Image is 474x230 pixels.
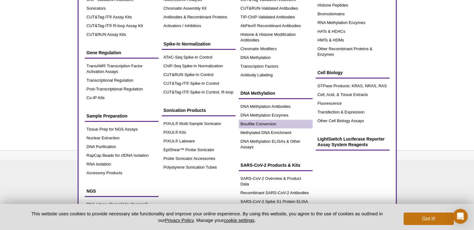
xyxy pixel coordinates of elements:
[85,125,159,134] a: Tissue Prep for NGS Assays
[85,4,159,13] a: Sonicators
[162,146,236,154] a: EpiShear™ Probe Sonicator
[239,71,313,79] a: Antibody Labeling
[162,163,236,172] a: Polystyrene Sonication Tubes
[85,200,159,209] a: DNA Library Prep Kit for Illumina®
[21,210,394,223] p: This website uses cookies to provide necessary site functionality and improve your online experie...
[453,209,468,224] div: Open Intercom Messenger
[316,1,390,10] a: Histone Peptides
[316,36,390,45] a: HMTs & HDMs
[316,67,390,79] a: Cell Biology
[239,53,313,62] a: DNA Methylation
[316,45,390,59] a: Other Recombinant Proteins & Enzymes
[85,142,159,151] a: DNA Purification
[165,218,194,223] a: Privacy Policy
[318,137,385,147] span: LightSwitch Luciferase Reporter Assay System Reagents
[223,218,254,223] button: cookie settings
[85,134,159,142] a: Nuclear Extraction
[239,120,313,128] a: Bisulfite Conversion
[239,45,313,53] a: Chromatin Modifiers
[239,197,313,212] a: SARS-CoV-2 Spike S1 Protein ELISA Kit
[162,88,236,97] a: CUT&Tag-IT® Spike-In Control, R-loop
[316,27,390,36] a: HATs & HDACs
[162,137,236,146] a: PIXUL® Labware
[87,50,121,55] span: Gene Regulation
[239,13,313,22] a: TIP-ChIP-Validated Antibodies
[162,22,236,30] a: Activators / Inhibitors
[162,154,236,163] a: Probe Sonicator Accessories
[162,70,236,79] a: CUT&RUN Spike-In Control
[85,13,159,22] a: CUT&Tag-IT® Assay Kits
[162,38,236,50] a: Spike-In Normalization
[316,133,390,151] a: LightSwitch Luciferase Reporter Assay System Reagents
[239,4,313,13] a: CUT&RUN-Validated Antibodies
[85,169,159,177] a: Accessory Products
[87,113,128,118] span: Sample Preparation
[316,99,390,108] a: Fluorescence
[87,189,96,194] span: NGS
[239,22,313,30] a: AbFlex® Recombinant Antibodies
[239,30,313,45] a: Histone & Histone Modification Antibodies
[162,79,236,88] a: CUT&Tag-IT® Spike-In Control
[316,82,390,90] a: GTPase Products: KRAS, NRAS, RAS
[85,47,159,59] a: Gene Regulation
[239,62,313,71] a: Transcription Factors
[162,53,236,62] a: ATAC-Seq Spike-In Control
[239,159,313,171] a: SARS-CoV-2 Products & Kits
[162,119,236,128] a: PIXUL® Multi-Sample Sonicator
[239,87,313,99] a: DNA Methylation
[241,163,300,168] span: SARS-CoV-2 Products & Kits
[85,93,159,102] a: Co-IP Kits
[316,10,390,18] a: Bromodomains
[85,151,159,160] a: RapCap Beads for cfDNA Isolation
[239,102,313,111] a: DNA Methylation Antibodies
[85,85,159,93] a: Post-Transcriptional Regulation
[239,189,313,197] a: Recombinant SARS-CoV-2 Antibodies
[316,90,390,99] a: Cell, Acid, & Tissue Extracts
[241,91,275,96] span: DNA Methylation
[85,76,159,85] a: Transcriptional Regulation
[239,128,313,137] a: Methylated DNA Enrichment
[85,110,159,122] a: Sample Preparation
[85,30,159,39] a: CUT&RUN Assay Kits
[162,13,236,22] a: Antibodies & Recombinant Proteins
[404,213,453,225] button: Got it!
[318,70,343,75] span: Cell Biology
[239,174,313,189] a: SARS-CoV-2 Overview & Product Data
[316,18,390,27] a: RNA Methylation Enzymes
[85,22,159,30] a: CUT&Tag-IT® R-loop Assay Kit
[162,4,236,13] a: Chromatin Assembly Kit
[162,104,236,116] a: Sonication Products
[164,108,206,113] span: Sonication Products
[239,111,313,120] a: DNA Methylation Enzymes
[162,62,236,70] a: ChIP-Seq Spike-In Normalization
[85,185,159,197] a: NGS
[239,137,313,151] a: DNA Methylation ELISAs & Other Assays
[164,41,211,46] span: Spike-In Normalization
[162,128,236,137] a: PIXUL® Kits
[85,62,159,76] a: TransAM® Transcription Factor Activation Assays
[316,117,390,125] a: Other Cell Biology Assays
[316,108,390,117] a: Transfection & Expression
[85,160,159,169] a: RNA Isolation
